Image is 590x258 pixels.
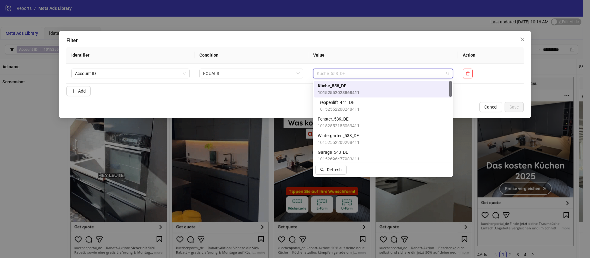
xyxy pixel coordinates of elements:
div: Treppenlift_441_DE [314,97,452,114]
th: Value [308,47,458,64]
span: close [520,37,525,42]
span: Küche_558_DE [317,69,449,78]
span: Küche_558_DE [318,82,360,89]
button: Cancel [479,102,502,112]
span: 10152552185063411 [318,122,360,129]
div: Küche_558_DE [314,81,452,97]
div: Fenster_539_DE [314,114,452,131]
span: plus [71,89,76,93]
th: Action [458,47,524,64]
span: search [320,168,324,172]
span: 10152552028868411 [318,89,360,96]
div: Garage_543_DE [314,147,452,164]
span: Wintergarten_538_DE [318,132,360,139]
span: Cancel [484,105,497,109]
div: Wintergarten_538_DE [314,131,452,147]
button: Add [66,86,91,96]
div: Filter [66,37,524,44]
span: Fenster_539_DE [318,116,360,122]
span: Garage_543_DE [318,149,360,156]
span: delete [466,71,470,76]
span: 10152696477983411 [318,156,360,162]
span: 10152552209298411 [318,139,360,146]
button: Close [517,34,527,44]
button: Refresh [315,165,347,175]
th: Condition [195,47,308,64]
button: Save [505,102,524,112]
span: Treppenlift_441_DE [318,99,360,106]
span: EQUALS [203,69,300,78]
span: 10152552200248411 [318,106,360,113]
span: Add [78,89,86,93]
span: Account ID [75,69,186,78]
span: Refresh [327,167,342,172]
th: Identifier [66,47,195,64]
